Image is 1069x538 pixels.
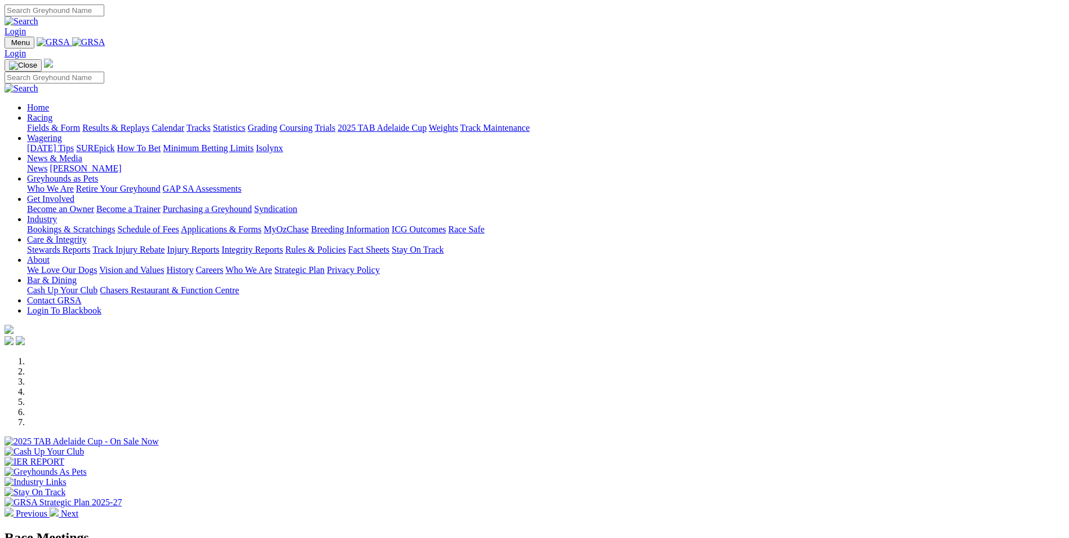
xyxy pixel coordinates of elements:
[27,245,1064,255] div: Care & Integrity
[27,214,57,224] a: Industry
[27,153,82,163] a: News & Media
[27,164,1064,174] div: News & Media
[27,194,74,204] a: Get Involved
[11,38,30,47] span: Menu
[27,143,74,153] a: [DATE] Tips
[429,123,458,133] a: Weights
[76,184,161,193] a: Retire Your Greyhound
[50,509,78,518] a: Next
[163,184,242,193] a: GAP SA Assessments
[5,48,26,58] a: Login
[5,27,26,36] a: Login
[152,123,184,133] a: Calendar
[5,477,66,487] img: Industry Links
[50,508,59,517] img: chevron-right-pager-white.svg
[117,224,179,234] a: Schedule of Fees
[314,123,335,133] a: Trials
[27,123,80,133] a: Fields & Form
[5,497,122,508] img: GRSA Strategic Plan 2025-27
[5,83,38,94] img: Search
[392,245,443,254] a: Stay On Track
[27,184,74,193] a: Who We Are
[221,245,283,254] a: Integrity Reports
[280,123,313,133] a: Coursing
[27,265,97,275] a: We Love Our Dogs
[5,508,14,517] img: chevron-left-pager-white.svg
[27,204,94,214] a: Become an Owner
[61,509,78,518] span: Next
[27,255,50,264] a: About
[5,457,64,467] img: IER REPORT
[76,143,114,153] a: SUREpick
[27,123,1064,133] div: Racing
[5,487,65,497] img: Stay On Track
[9,61,37,70] img: Close
[27,133,62,143] a: Wagering
[5,467,87,477] img: Greyhounds As Pets
[27,143,1064,153] div: Wagering
[5,336,14,345] img: facebook.svg
[5,325,14,334] img: logo-grsa-white.png
[187,123,211,133] a: Tracks
[181,224,261,234] a: Applications & Forms
[264,224,309,234] a: MyOzChase
[327,265,380,275] a: Privacy Policy
[27,285,1064,296] div: Bar & Dining
[27,164,47,173] a: News
[82,123,149,133] a: Results & Replays
[16,336,25,345] img: twitter.svg
[5,447,84,457] img: Cash Up Your Club
[274,265,325,275] a: Strategic Plan
[5,59,42,72] button: Toggle navigation
[117,143,161,153] a: How To Bet
[27,224,115,234] a: Bookings & Scratchings
[27,265,1064,275] div: About
[27,103,49,112] a: Home
[5,72,104,83] input: Search
[338,123,427,133] a: 2025 TAB Adelaide Cup
[99,265,164,275] a: Vision and Values
[37,37,70,47] img: GRSA
[44,59,53,68] img: logo-grsa-white.png
[163,143,254,153] a: Minimum Betting Limits
[225,265,272,275] a: Who We Are
[27,245,90,254] a: Stewards Reports
[5,5,104,16] input: Search
[5,509,50,518] a: Previous
[5,436,159,447] img: 2025 TAB Adelaide Cup - On Sale Now
[16,509,47,518] span: Previous
[254,204,297,214] a: Syndication
[213,123,246,133] a: Statistics
[27,113,52,122] a: Racing
[96,204,161,214] a: Become a Trainer
[27,275,77,285] a: Bar & Dining
[100,285,239,295] a: Chasers Restaurant & Function Centre
[27,285,97,295] a: Cash Up Your Club
[72,37,105,47] img: GRSA
[5,16,38,27] img: Search
[167,245,219,254] a: Injury Reports
[27,204,1064,214] div: Get Involved
[163,204,252,214] a: Purchasing a Greyhound
[166,265,193,275] a: History
[50,164,121,173] a: [PERSON_NAME]
[27,224,1064,235] div: Industry
[448,224,484,234] a: Race Safe
[311,224,389,234] a: Breeding Information
[5,37,34,48] button: Toggle navigation
[27,306,101,315] a: Login To Blackbook
[392,224,446,234] a: ICG Outcomes
[196,265,223,275] a: Careers
[27,296,81,305] a: Contact GRSA
[27,174,98,183] a: Greyhounds as Pets
[285,245,346,254] a: Rules & Policies
[92,245,165,254] a: Track Injury Rebate
[248,123,277,133] a: Grading
[256,143,283,153] a: Isolynx
[27,235,87,244] a: Care & Integrity
[27,184,1064,194] div: Greyhounds as Pets
[348,245,389,254] a: Fact Sheets
[460,123,530,133] a: Track Maintenance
